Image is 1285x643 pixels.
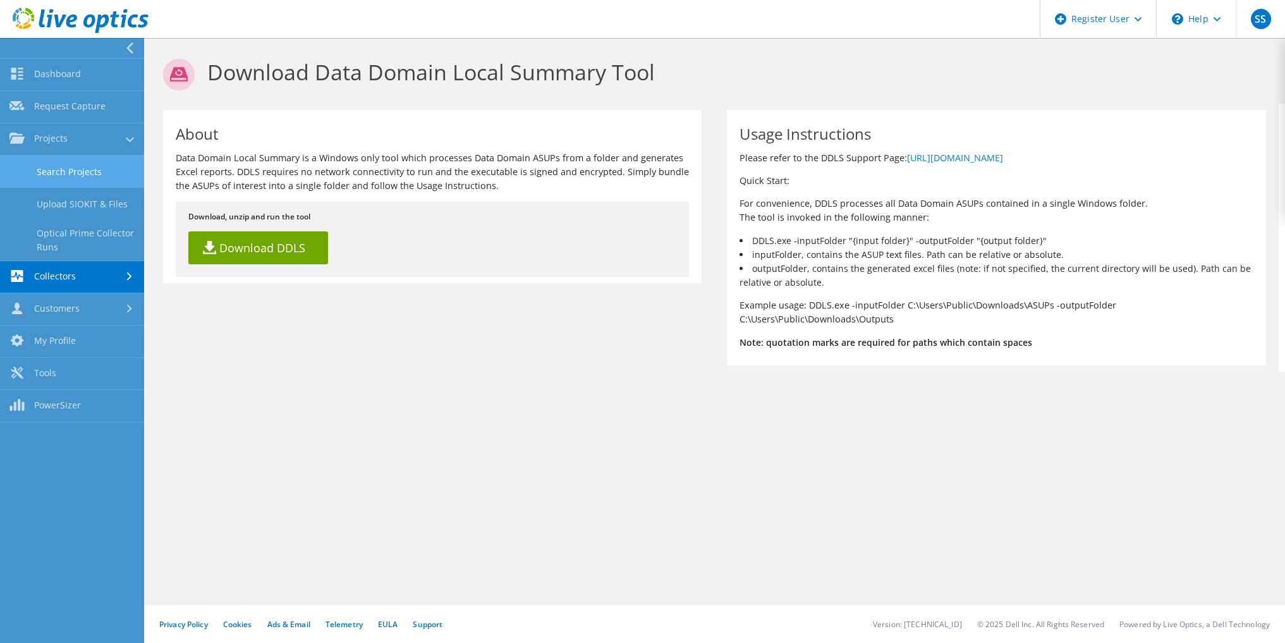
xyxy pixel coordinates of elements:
[740,151,1253,165] p: Please refer to the DDLS Support Page:
[740,197,1253,224] p: For convenience, DDLS processes all Data Domain ASUPs contained in a single Windows folder. The t...
[740,248,1253,262] li: inputFolder, contains the ASUP text files. Path can be relative or absolute.
[740,298,1253,326] p: Example usage: DDLS.exe -inputFolder C:\Users\Public\Downloads\ASUPs -outputFolder C:\Users\Publi...
[740,174,1253,188] p: Quick Start:
[188,231,328,264] a: Download DDLS
[326,619,363,630] a: Telemetry
[176,126,683,142] h1: About
[1172,13,1183,25] svg: \n
[907,152,1003,164] a: [URL][DOMAIN_NAME]
[413,619,442,630] a: Support
[188,210,676,224] p: Download, unzip and run the tool
[1251,9,1271,29] span: SS
[267,619,310,630] a: Ads & Email
[740,126,1246,142] h1: Usage Instructions
[740,336,1032,348] b: Note: quotation marks are required for paths which contain spaces
[873,619,962,630] li: Version: [TECHNICAL_ID]
[223,619,252,630] a: Cookies
[977,619,1104,630] li: © 2025 Dell Inc. All Rights Reserved
[163,59,1260,90] h1: Download Data Domain Local Summary Tool
[159,619,208,630] a: Privacy Policy
[176,151,689,193] p: Data Domain Local Summary is a Windows only tool which processes Data Domain ASUPs from a folder ...
[740,234,1253,248] li: DDLS.exe -inputFolder "{input folder}" -outputFolder "{output folder}"
[740,262,1253,290] li: outputFolder, contains the generated excel files (note: if not specified, the current directory w...
[1119,619,1270,630] li: Powered by Live Optics, a Dell Technology
[378,619,398,630] a: EULA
